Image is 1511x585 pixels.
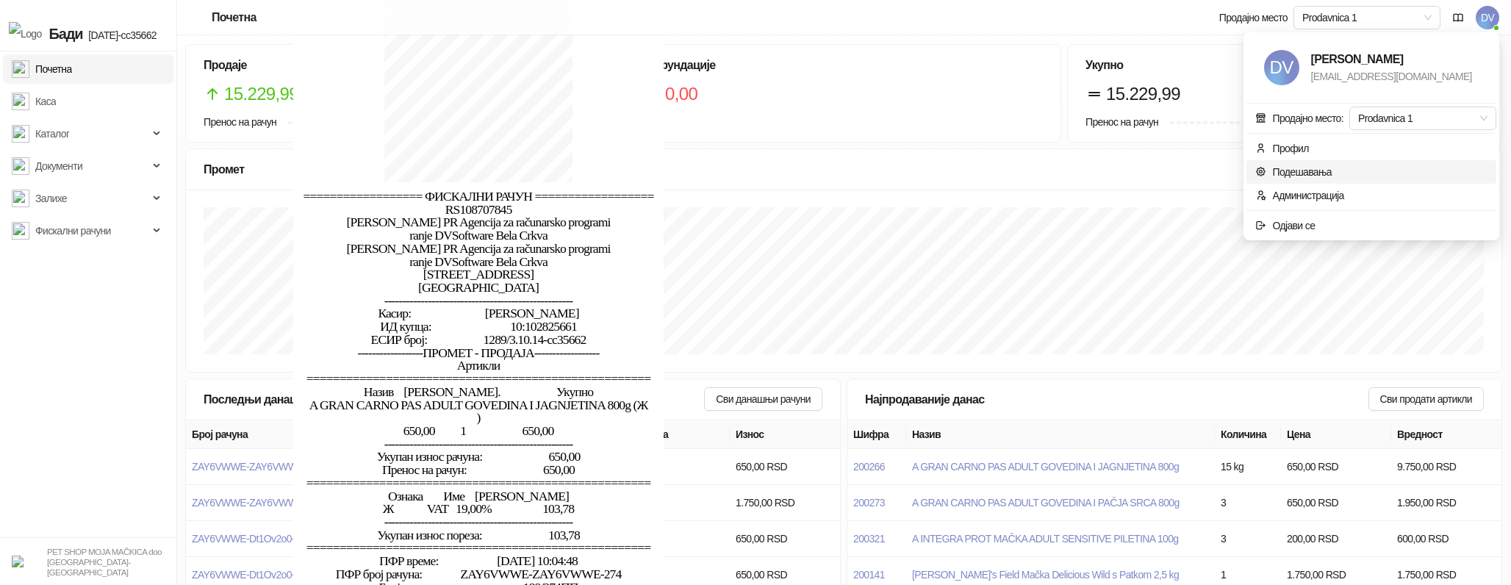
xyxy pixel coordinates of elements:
[1358,107,1487,129] span: Prodavnica 1
[35,216,111,245] span: Фискални рачуни
[212,12,256,24] div: Почетна
[35,151,82,181] span: Документи
[1272,140,1308,157] div: Профил
[207,281,751,300] span: [GEOGRAPHIC_DATA]
[1215,420,1281,449] th: Количина
[704,387,822,411] button: Сви данашњи рачуни
[207,372,751,391] span: ====================================================
[207,215,751,234] span: [PERSON_NAME] PR Agencija za računarsko programi
[207,385,751,404] span: Назив [PERSON_NAME]. Укупно
[207,229,751,248] span: ranje DVSoftware Bela Crkva
[207,359,751,378] span: Артикли
[1302,7,1432,29] span: Prodavnica 1
[224,80,298,108] span: 15.229,99
[207,489,751,509] span: Ознака Име [PERSON_NAME]
[192,461,322,473] button: ZAY6VWWE-ZAY6VWWE-274
[47,547,162,577] small: PET SHOP MOJA MAČKICA doo [GEOGRAPHIC_DATA]-[GEOGRAPHIC_DATA]
[1215,449,1281,485] td: 15 kg
[207,515,751,534] span: ----------------------------------------------------
[1391,521,1501,557] td: 600,00 RSD
[853,569,885,581] button: 200141
[912,533,1178,545] button: A INTEGRA PROT MAČKA ADULT SENSITIVE PILETINA 100g
[207,437,751,456] span: ----------------------------------------------------
[912,497,1180,509] button: A GRAN CARNO PAS ADULT GOVEDINA I PAČJA SRCA 800g
[853,461,885,473] button: 200266
[730,521,840,557] td: 650,00 RSD
[207,463,751,482] span: Пренос на рачун: 650,00
[1391,485,1501,521] td: 1.950,00 RSD
[865,390,1368,409] div: Најпродаваније данас
[192,533,310,545] button: ZAY6VWWE-Dt1Ov2o0-268
[853,497,885,509] button: 200273
[207,255,751,274] span: ranje DVSoftware Bela Crkva
[12,54,72,84] a: Почетна
[207,502,751,521] span: Ж VAT 19,00% 103,78
[207,450,751,469] span: Укупан износ рачуна: 650,00
[35,184,67,213] span: Залихе
[1311,50,1479,68] div: [PERSON_NAME]
[207,320,751,339] span: ИД купца: 10:102825661
[847,420,906,449] th: Шифра
[1215,521,1281,557] td: 3
[1264,50,1299,85] span: DV
[1106,80,1180,108] span: 15.229,99
[192,497,322,509] button: ZAY6VWWE-ZAY6VWWE-268
[1085,116,1158,128] span: Пренос на рачун
[207,190,751,209] span: ================== ФИСКАЛНИ РАЧУН ==================
[1255,166,1332,178] a: Подешавања
[1272,218,1315,234] div: Одјави се
[1085,57,1484,74] h5: Укупно
[207,476,751,495] span: ====================================================
[186,420,414,449] th: Број рачуна
[207,306,751,326] span: Касир: [PERSON_NAME]
[1215,485,1281,521] td: 3
[204,57,602,74] h5: Продаје
[730,420,840,449] th: Износ
[1219,12,1288,23] div: Продајно место
[1476,6,1499,29] span: DV
[49,26,83,42] span: Бади
[207,554,751,573] span: ПФР време: [DATE] 10:04:48
[1281,449,1391,485] td: 650,00 RSD
[1311,68,1479,85] div: [EMAIL_ADDRESS][DOMAIN_NAME]
[645,57,1043,74] h5: Рефундације
[207,294,751,313] span: ----------------------------------------------------
[207,333,751,352] span: ЕСИР број: 1289/3.10.14-cc35662
[906,420,1215,449] th: Назив
[207,203,751,222] span: RS108707845
[1281,521,1391,557] td: 200,00 RSD
[1368,387,1484,411] button: Сви продати артикли
[12,87,56,116] a: Каса
[204,390,704,409] div: Последњи данашњи рачуни
[207,398,751,417] span: A GRAN CARNO PAS ADULT GOVEDINA I JAGNJETINA 800g (Ж
[204,160,1484,179] div: Промет
[730,449,840,485] td: 650,00 RSD
[207,346,751,365] span: ------------------ПРОМЕТ - ПРОДАЈА------------------
[912,461,1179,473] button: A GRAN CARNO PAS ADULT GOVEDINA I JAGNJETINA 800g
[207,411,751,430] span: )
[1255,190,1344,201] a: Администрација
[9,22,42,46] img: Logo
[1446,6,1470,29] a: Документација
[1272,110,1343,126] div: Продајно место:
[35,119,69,148] span: Каталог
[207,242,751,261] span: [PERSON_NAME] PR Agencija za računarsko programi
[730,485,840,521] td: 1.750,00 RSD
[192,569,310,581] button: ZAY6VWWE-Dt1Ov2o0-267
[853,533,885,545] button: 200321
[1281,420,1391,449] th: Цена
[207,541,751,560] span: ====================================================
[82,29,157,41] span: [DATE]-cc35662
[912,569,1179,581] button: [PERSON_NAME]'s Field Mačka Delicious Wild s Patkom 2,5 kg
[207,268,751,287] span: [STREET_ADDRESS]
[207,528,751,548] span: Укупан износ пореза: 103,78
[12,556,24,567] img: 64x64-companyLogo-b2da54f3-9bca-40b5-bf51-3603918ec158.png
[207,424,751,443] span: 650,00 1 650,00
